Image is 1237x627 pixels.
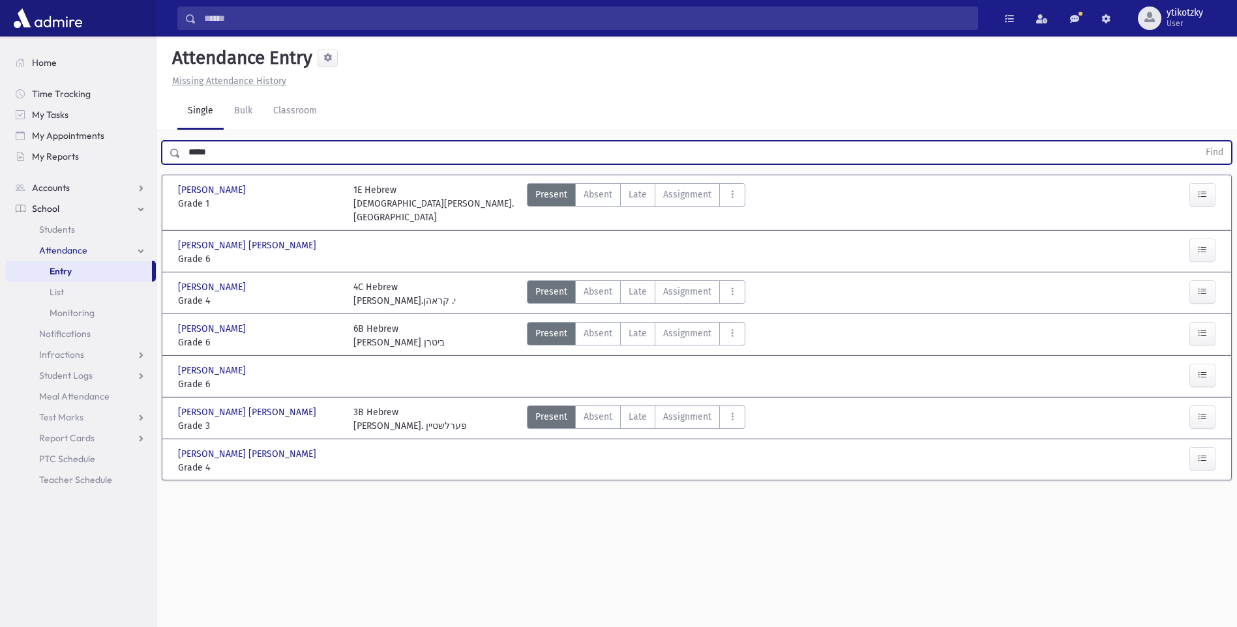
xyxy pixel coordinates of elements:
[353,183,516,224] div: 1E Hebrew [DEMOGRAPHIC_DATA][PERSON_NAME]. [GEOGRAPHIC_DATA]
[39,474,112,486] span: Teacher Schedule
[5,428,156,448] a: Report Cards
[32,57,57,68] span: Home
[5,104,156,125] a: My Tasks
[39,432,95,444] span: Report Cards
[178,183,248,197] span: [PERSON_NAME]
[50,307,95,319] span: Monitoring
[5,365,156,386] a: Student Logs
[39,453,95,465] span: PTC Schedule
[178,377,340,391] span: Grade 6
[167,47,312,69] h5: Attendance Entry
[32,109,68,121] span: My Tasks
[5,177,156,198] a: Accounts
[50,286,64,298] span: List
[167,76,286,87] a: Missing Attendance History
[178,364,248,377] span: [PERSON_NAME]
[663,285,711,299] span: Assignment
[629,285,647,299] span: Late
[353,280,456,308] div: 4C Hebrew [PERSON_NAME].י. קראהן
[5,323,156,344] a: Notifications
[32,203,59,214] span: School
[5,52,156,73] a: Home
[172,76,286,87] u: Missing Attendance History
[5,125,156,146] a: My Appointments
[535,327,567,340] span: Present
[39,390,110,402] span: Meal Attendance
[584,327,612,340] span: Absent
[224,93,263,130] a: Bulk
[178,405,319,419] span: [PERSON_NAME] [PERSON_NAME]
[5,83,156,104] a: Time Tracking
[5,146,156,167] a: My Reports
[263,93,327,130] a: Classroom
[1198,141,1231,164] button: Find
[629,188,647,201] span: Late
[39,370,93,381] span: Student Logs
[39,411,83,423] span: Test Marks
[178,336,340,349] span: Grade 6
[663,327,711,340] span: Assignment
[32,130,104,141] span: My Appointments
[663,410,711,424] span: Assignment
[39,224,75,235] span: Students
[39,328,91,340] span: Notifications
[178,419,340,433] span: Grade 3
[5,219,156,240] a: Students
[5,282,156,302] a: List
[584,410,612,424] span: Absent
[584,285,612,299] span: Absent
[178,461,340,474] span: Grade 4
[5,386,156,407] a: Meal Attendance
[5,448,156,469] a: PTC Schedule
[629,327,647,340] span: Late
[32,151,79,162] span: My Reports
[32,182,70,194] span: Accounts
[5,261,152,282] a: Entry
[353,405,467,433] div: 3B Hebrew [PERSON_NAME]. פערלשטיין
[527,405,745,433] div: AttTypes
[50,265,72,277] span: Entry
[527,183,745,224] div: AttTypes
[535,410,567,424] span: Present
[535,285,567,299] span: Present
[178,252,340,266] span: Grade 6
[629,410,647,424] span: Late
[5,469,156,490] a: Teacher Schedule
[5,240,156,261] a: Attendance
[10,5,85,31] img: AdmirePro
[663,188,711,201] span: Assignment
[178,197,340,211] span: Grade 1
[196,7,977,30] input: Search
[527,280,745,308] div: AttTypes
[1167,8,1203,18] span: ytikotzky
[353,322,445,349] div: 6B Hebrew [PERSON_NAME] ביטרן
[527,322,745,349] div: AttTypes
[584,188,612,201] span: Absent
[1167,18,1203,29] span: User
[178,447,319,461] span: [PERSON_NAME] [PERSON_NAME]
[178,239,319,252] span: [PERSON_NAME] [PERSON_NAME]
[39,244,87,256] span: Attendance
[5,344,156,365] a: Infractions
[178,322,248,336] span: [PERSON_NAME]
[32,88,91,100] span: Time Tracking
[535,188,567,201] span: Present
[5,407,156,428] a: Test Marks
[5,198,156,219] a: School
[177,93,224,130] a: Single
[39,349,84,360] span: Infractions
[5,302,156,323] a: Monitoring
[178,280,248,294] span: [PERSON_NAME]
[178,294,340,308] span: Grade 4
